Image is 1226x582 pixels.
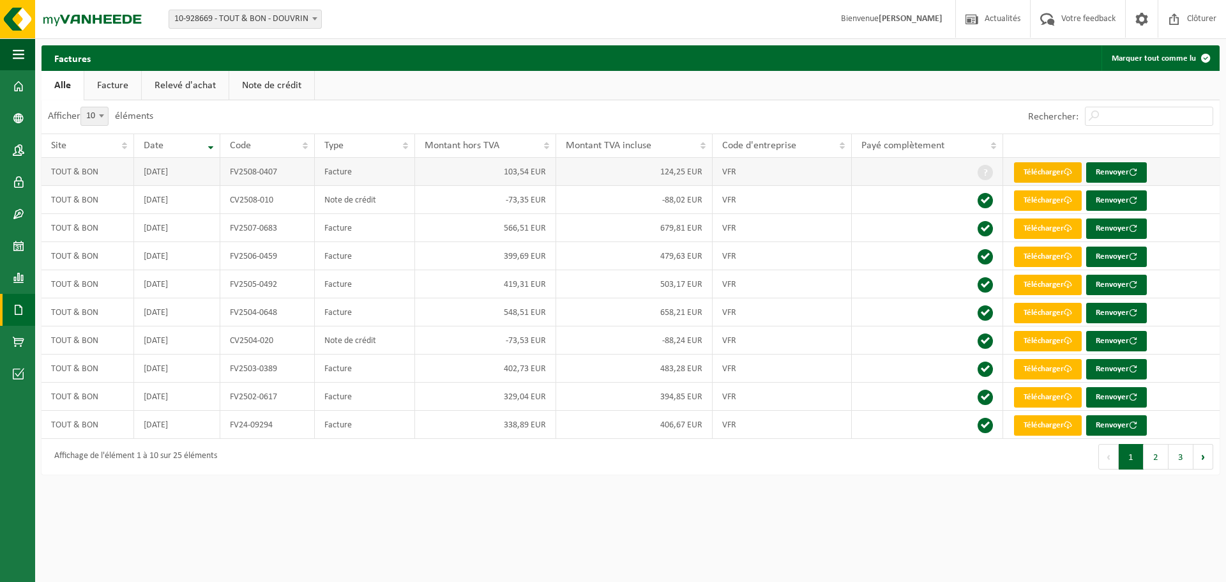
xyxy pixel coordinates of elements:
[220,326,315,355] td: CV2504-020
[1086,218,1147,239] button: Renvoyer
[415,298,556,326] td: 548,51 EUR
[42,158,134,186] td: TOUT & BON
[81,107,108,125] span: 10
[415,270,556,298] td: 419,31 EUR
[42,411,134,439] td: TOUT & BON
[415,355,556,383] td: 402,73 EUR
[556,214,713,242] td: 679,81 EUR
[1028,112,1078,122] label: Rechercher:
[1086,162,1147,183] button: Renvoyer
[229,71,314,100] a: Note de crédit
[713,298,852,326] td: VFR
[1101,45,1218,71] button: Marquer tout comme lu
[315,411,415,439] td: Facture
[315,270,415,298] td: Facture
[134,326,220,355] td: [DATE]
[315,242,415,270] td: Facture
[713,270,852,298] td: VFR
[315,298,415,326] td: Facture
[42,214,134,242] td: TOUT & BON
[42,383,134,411] td: TOUT & BON
[230,141,251,151] span: Code
[556,242,713,270] td: 479,63 EUR
[80,107,109,126] span: 10
[42,242,134,270] td: TOUT & BON
[42,45,103,70] h2: Factures
[220,355,315,383] td: FV2503-0389
[220,214,315,242] td: FV2507-0683
[315,186,415,214] td: Note de crédit
[713,411,852,439] td: VFR
[144,141,163,151] span: Date
[42,270,134,298] td: TOUT & BON
[556,158,713,186] td: 124,25 EUR
[220,186,315,214] td: CV2508-010
[1086,331,1147,351] button: Renvoyer
[220,411,315,439] td: FV24-09294
[42,186,134,214] td: TOUT & BON
[1014,162,1082,183] a: Télécharger
[315,158,415,186] td: Facture
[713,383,852,411] td: VFR
[315,326,415,355] td: Note de crédit
[713,355,852,383] td: VFR
[415,158,556,186] td: 103,54 EUR
[713,186,852,214] td: VFR
[315,383,415,411] td: Facture
[722,141,796,151] span: Code d'entreprise
[1086,415,1147,436] button: Renvoyer
[713,214,852,242] td: VFR
[42,355,134,383] td: TOUT & BON
[220,270,315,298] td: FV2505-0492
[48,111,153,121] label: Afficher éléments
[1119,444,1144,470] button: 1
[1014,415,1082,436] a: Télécharger
[134,186,220,214] td: [DATE]
[1086,190,1147,211] button: Renvoyer
[415,186,556,214] td: -73,35 EUR
[315,355,415,383] td: Facture
[1014,331,1082,351] a: Télécharger
[1193,444,1213,470] button: Next
[1014,359,1082,379] a: Télécharger
[1086,303,1147,323] button: Renvoyer
[42,326,134,355] td: TOUT & BON
[1086,359,1147,379] button: Renvoyer
[220,158,315,186] td: FV2508-0407
[1086,275,1147,295] button: Renvoyer
[42,71,84,100] a: Alle
[1014,387,1082,408] a: Télécharger
[556,270,713,298] td: 503,17 EUR
[142,71,229,100] a: Relevé d'achat
[134,411,220,439] td: [DATE]
[415,242,556,270] td: 399,69 EUR
[556,186,713,214] td: -88,02 EUR
[556,411,713,439] td: 406,67 EUR
[134,242,220,270] td: [DATE]
[84,71,141,100] a: Facture
[315,214,415,242] td: Facture
[134,383,220,411] td: [DATE]
[1098,444,1119,470] button: Previous
[1086,247,1147,267] button: Renvoyer
[415,326,556,355] td: -73,53 EUR
[169,10,321,28] span: 10-928669 - TOUT & BON - DOUVRIN
[713,242,852,270] td: VFR
[134,214,220,242] td: [DATE]
[713,158,852,186] td: VFR
[134,355,220,383] td: [DATE]
[415,411,556,439] td: 338,89 EUR
[1014,218,1082,239] a: Télécharger
[415,214,556,242] td: 566,51 EUR
[134,158,220,186] td: [DATE]
[415,383,556,411] td: 329,04 EUR
[42,298,134,326] td: TOUT & BON
[1014,303,1082,323] a: Télécharger
[48,445,217,468] div: Affichage de l'élément 1 à 10 sur 25 éléments
[556,298,713,326] td: 658,21 EUR
[220,383,315,411] td: FV2502-0617
[51,141,66,151] span: Site
[1014,190,1082,211] a: Télécharger
[1144,444,1169,470] button: 2
[134,270,220,298] td: [DATE]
